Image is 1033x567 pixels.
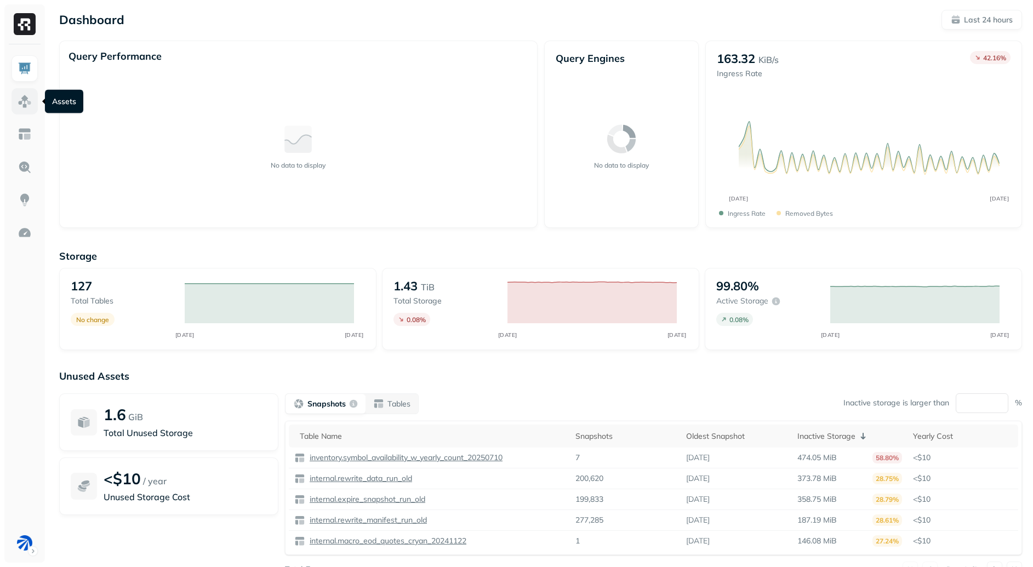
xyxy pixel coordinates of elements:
p: No data to display [594,161,649,169]
img: Optimization [18,226,32,240]
tspan: [DATE] [820,331,840,339]
img: table [294,473,305,484]
a: internal.expire_snapshot_run_old [305,494,425,505]
img: Assets [18,94,32,108]
p: 127 [71,278,92,294]
p: Snapshots [307,399,346,409]
img: table [294,453,305,463]
p: 0.08 % [729,316,749,324]
p: <$10 [913,536,1013,546]
p: GiB [128,410,143,423]
p: 199,833 [575,494,603,505]
p: 0.08 % [407,316,426,324]
img: Insights [18,193,32,207]
p: 163.32 [717,51,755,66]
p: Ingress Rate [717,68,779,79]
p: Total storage [393,296,496,306]
p: % [1015,398,1022,408]
div: Table Name [300,431,564,442]
p: 58.80% [872,452,902,463]
p: Storage [59,250,1022,262]
p: 28.75% [872,473,902,484]
tspan: [DATE] [990,331,1009,339]
p: <$10 [913,473,1013,484]
p: Unused Storage Cost [104,490,267,503]
p: Query Performance [69,50,162,62]
tspan: [DATE] [175,331,194,339]
p: 7 [575,453,580,463]
p: 28.61% [872,514,902,526]
p: internal.rewrite_manifest_run_old [307,515,427,525]
a: internal.rewrite_manifest_run_old [305,515,427,525]
p: [DATE] [686,494,710,505]
p: 1 [575,536,580,546]
p: Query Engines [556,52,688,65]
p: 99.80% [716,278,759,294]
p: Total Unused Storage [104,426,267,439]
p: TiB [421,280,435,294]
p: [DATE] [686,453,710,463]
p: Tables [387,399,410,409]
p: 277,285 [575,515,603,525]
p: internal.expire_snapshot_run_old [307,494,425,505]
img: table [294,494,305,505]
div: Assets [45,90,83,113]
p: 28.79% [872,494,902,505]
p: 474.05 MiB [797,453,837,463]
p: Last 24 hours [964,15,1013,25]
a: internal.rewrite_data_run_old [305,473,412,484]
p: [DATE] [686,515,710,525]
img: Asset Explorer [18,127,32,141]
p: 1.43 [393,278,418,294]
p: 373.78 MiB [797,473,837,484]
p: No change [76,316,109,324]
p: <$10 [913,494,1013,505]
p: 42.16 % [983,54,1006,62]
p: Dashboard [59,12,124,27]
img: Query Explorer [18,160,32,174]
img: Ryft [14,13,36,35]
tspan: [DATE] [344,331,363,339]
a: internal.macro_eod_quotes_cryan_20241122 [305,536,466,546]
tspan: [DATE] [498,331,517,339]
p: Ingress Rate [728,209,766,217]
p: [DATE] [686,536,710,546]
p: <$10 [104,469,141,488]
p: internal.rewrite_data_run_old [307,473,412,484]
p: KiB/s [758,53,779,66]
tspan: [DATE] [667,331,686,339]
p: 27.24% [872,535,902,547]
p: 1.6 [104,405,126,424]
p: <$10 [913,453,1013,463]
a: inventory.symbol_availability_w_yearly_count_20250710 [305,453,503,463]
p: 146.08 MiB [797,536,837,546]
img: table [294,515,305,526]
p: No data to display [271,161,326,169]
p: inventory.symbol_availability_w_yearly_count_20250710 [307,453,503,463]
div: Yearly Cost [913,431,1013,442]
div: Oldest Snapshot [686,431,786,442]
img: Dashboard [18,61,32,76]
p: Inactive Storage [797,431,855,442]
div: Snapshots [575,431,675,442]
p: <$10 [913,515,1013,525]
p: / year [143,474,167,488]
p: [DATE] [686,473,710,484]
p: Unused Assets [59,370,1022,382]
tspan: [DATE] [990,195,1009,202]
p: internal.macro_eod_quotes_cryan_20241122 [307,536,466,546]
p: Total tables [71,296,174,306]
p: 200,620 [575,473,603,484]
p: Removed bytes [785,209,833,217]
tspan: [DATE] [729,195,749,202]
button: Last 24 hours [941,10,1022,30]
img: table [294,536,305,547]
img: BAM [17,535,32,551]
p: 358.75 MiB [797,494,837,505]
p: 187.19 MiB [797,515,837,525]
p: Active storage [716,296,768,306]
p: Inactive storage is larger than [843,398,949,408]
